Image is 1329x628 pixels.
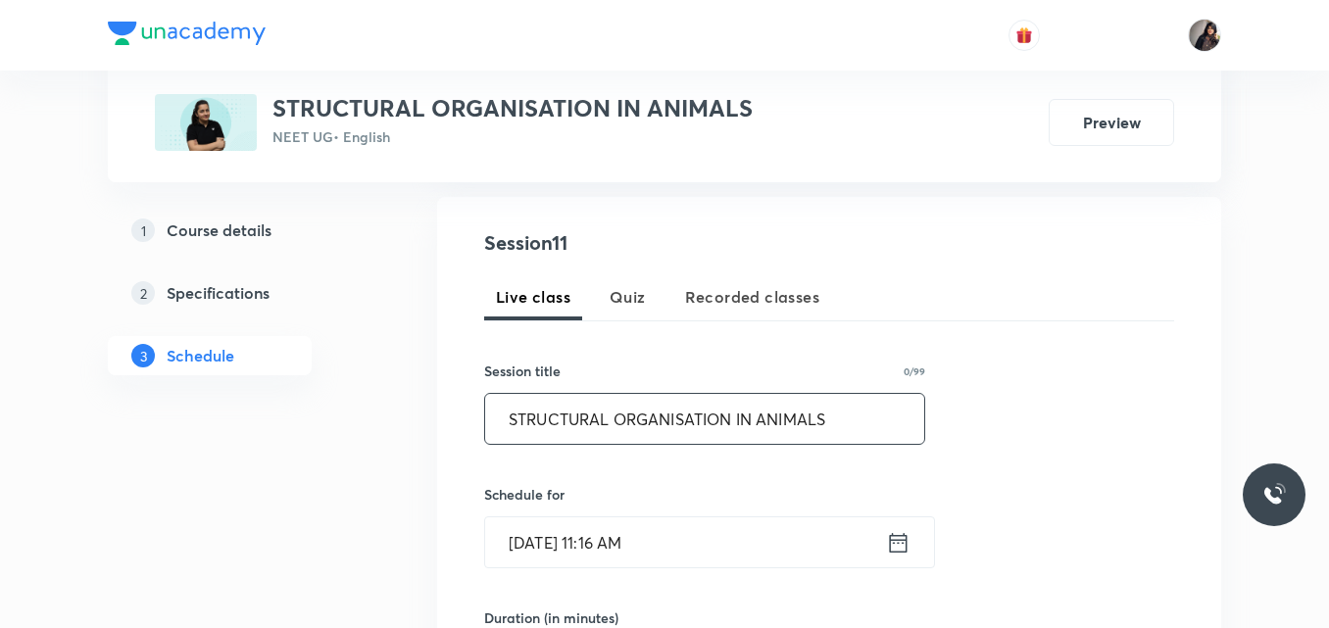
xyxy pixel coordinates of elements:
[167,344,234,367] h5: Schedule
[1049,99,1174,146] button: Preview
[131,218,155,242] p: 1
[272,94,753,122] h3: STRUCTURAL ORGANISATION IN ANIMALS
[610,285,646,309] span: Quiz
[108,22,266,45] img: Company Logo
[1009,20,1040,51] button: avatar
[167,218,271,242] h5: Course details
[1015,26,1033,44] img: avatar
[108,273,374,313] a: 2Specifications
[484,361,561,381] h6: Session title
[272,126,753,147] p: NEET UG • English
[131,281,155,305] p: 2
[904,366,925,376] p: 0/99
[108,211,374,250] a: 1Course details
[167,281,270,305] h5: Specifications
[484,484,925,505] h6: Schedule for
[496,285,570,309] span: Live class
[155,94,257,151] img: 5D989BF7-F7B5-476C-8D75-B3D2C5192F83_plus.png
[484,607,618,628] h6: Duration (in minutes)
[685,285,819,309] span: Recorded classes
[1262,483,1286,507] img: ttu
[484,228,842,258] h4: Session 11
[108,22,266,50] a: Company Logo
[485,394,924,444] input: A great title is short, clear and descriptive
[1188,19,1221,52] img: Afeera M
[131,344,155,367] p: 3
